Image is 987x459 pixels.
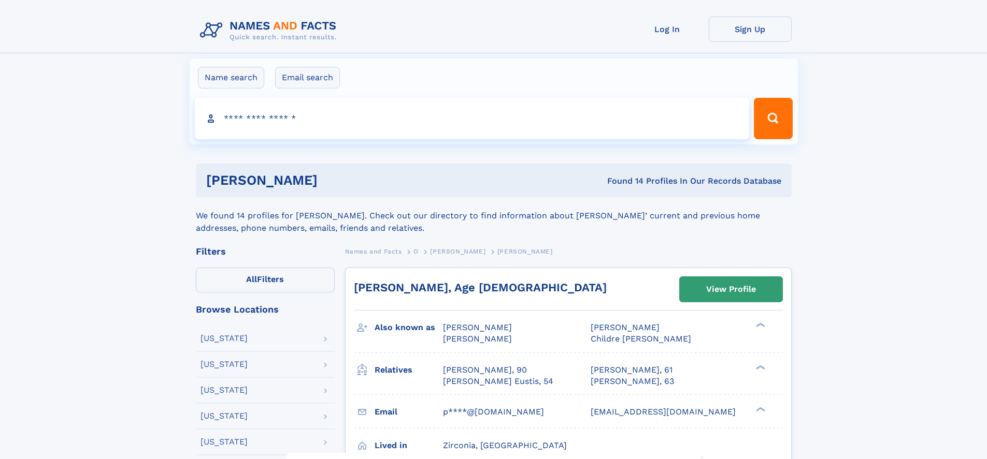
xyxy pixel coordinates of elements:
h1: [PERSON_NAME] [206,174,463,187]
span: [EMAIL_ADDRESS][DOMAIN_NAME] [591,407,736,417]
span: [PERSON_NAME] [497,248,553,255]
div: ❯ [753,406,766,412]
span: Zirconia, [GEOGRAPHIC_DATA] [443,440,567,450]
label: Email search [275,67,340,88]
a: [PERSON_NAME] Eustis, 54 [443,376,553,387]
span: Childre [PERSON_NAME] [591,334,691,344]
h3: Lived in [375,437,443,454]
h3: Also known as [375,319,443,336]
a: [PERSON_NAME], 90 [443,364,527,376]
div: We found 14 profiles for [PERSON_NAME]. Check out our directory to find information about [PERSON... [196,197,792,234]
div: Found 14 Profiles In Our Records Database [462,175,781,187]
h3: Email [375,403,443,421]
div: [US_STATE] [201,334,248,343]
a: [PERSON_NAME], 61 [591,364,673,376]
span: O [413,248,419,255]
img: Logo Names and Facts [196,17,345,45]
div: [US_STATE] [201,412,248,420]
h3: Relatives [375,361,443,379]
input: search input [195,98,750,139]
a: View Profile [680,277,782,302]
a: Log In [626,17,709,42]
a: [PERSON_NAME] [430,245,485,258]
div: [US_STATE] [201,360,248,368]
label: Name search [198,67,264,88]
div: [US_STATE] [201,438,248,446]
button: Search Button [754,98,792,139]
div: Filters [196,247,335,256]
div: View Profile [706,277,756,301]
span: [PERSON_NAME] [430,248,485,255]
a: Sign Up [709,17,792,42]
span: All [246,274,257,284]
span: [PERSON_NAME] [591,322,660,332]
div: ❯ [753,322,766,329]
div: Browse Locations [196,305,335,314]
span: [PERSON_NAME] [443,322,512,332]
div: ❯ [753,364,766,371]
a: Names and Facts [345,245,402,258]
a: [PERSON_NAME], 63 [591,376,674,387]
a: O [413,245,419,258]
span: [PERSON_NAME] [443,334,512,344]
div: [US_STATE] [201,386,248,394]
label: Filters [196,268,335,292]
a: [PERSON_NAME], Age [DEMOGRAPHIC_DATA] [354,281,607,294]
